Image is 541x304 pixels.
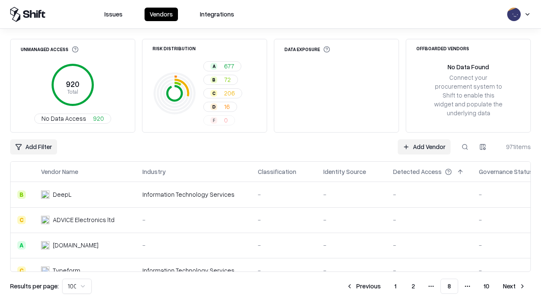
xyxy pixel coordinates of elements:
button: Integrations [195,8,239,21]
div: Governance Status [479,167,533,176]
button: A677 [203,61,241,71]
div: A [210,63,217,70]
button: Previous [341,279,386,294]
img: cybersafe.co.il [41,241,49,250]
div: C [210,90,217,97]
div: C [17,216,26,224]
span: 206 [224,89,235,98]
span: 72 [224,75,231,84]
span: 16 [224,102,230,111]
span: No Data Access [41,114,86,123]
div: D [210,103,217,110]
img: DeepL [41,190,49,199]
div: A [17,241,26,250]
div: Detected Access [393,167,442,176]
div: - [323,215,380,224]
div: Connect your procurement system to Shift to enable this widget and populate the underlying data [433,73,503,118]
div: DeepL [53,190,71,199]
button: B72 [203,75,238,85]
button: D16 [203,102,237,112]
div: Offboarded Vendors [416,46,469,51]
img: Typeform [41,266,49,275]
button: No Data Access920 [34,114,111,124]
button: Add Filter [10,139,57,155]
div: Vendor Name [41,167,78,176]
div: Identity Source [323,167,366,176]
p: Results per page: [10,282,59,290]
div: - [142,215,244,224]
div: [DOMAIN_NAME] [53,241,98,250]
div: Typeform [53,266,80,275]
div: Information Technology Services [142,266,244,275]
div: ADVICE Electronics ltd [53,215,115,224]
div: - [258,266,310,275]
div: - [142,241,244,250]
tspan: 920 [66,79,79,89]
div: Classification [258,167,296,176]
span: 920 [93,114,104,123]
button: 1 [388,279,403,294]
div: - [393,241,465,250]
div: - [258,215,310,224]
div: C [17,266,26,275]
div: Risk Distribution [153,46,196,51]
div: Data Exposure [284,46,330,53]
div: Industry [142,167,166,176]
div: - [258,241,310,250]
button: 10 [477,279,496,294]
div: - [323,241,380,250]
img: ADVICE Electronics ltd [41,216,49,224]
div: B [17,190,26,199]
div: B [210,76,217,83]
div: - [323,190,380,199]
div: - [393,266,465,275]
span: 677 [224,62,234,71]
div: - [393,215,465,224]
button: Next [498,279,531,294]
div: 971 items [497,142,531,151]
div: - [258,190,310,199]
button: Issues [99,8,128,21]
button: C206 [203,88,242,98]
button: Vendors [145,8,178,21]
button: 2 [405,279,422,294]
div: Information Technology Services [142,190,244,199]
div: Unmanaged Access [21,46,79,53]
a: Add Vendor [398,139,451,155]
nav: pagination [341,279,531,294]
tspan: Total [67,88,78,95]
div: No Data Found [448,62,489,71]
button: 8 [440,279,458,294]
div: - [323,266,380,275]
div: - [393,190,465,199]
